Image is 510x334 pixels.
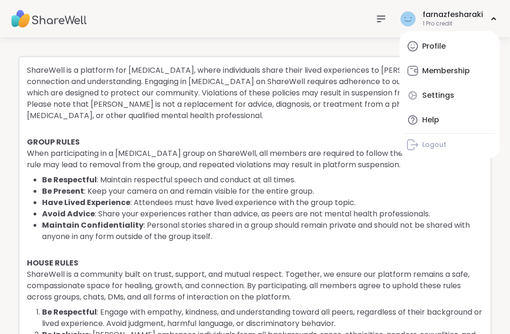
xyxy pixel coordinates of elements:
[423,20,483,28] div: 1 Pro credit
[403,84,496,107] a: Settings
[42,197,483,208] li: : Attendees must have lived experience with the group topic.
[27,65,483,121] p: ShareWell is a platform for [MEDICAL_DATA], where individuals share their lived experiences to [P...
[422,66,470,76] div: Membership
[42,208,483,220] li: : Share your experiences rather than advice, as peers are not mental health professionals.
[42,220,144,231] b: Maintain Confidentiality
[27,148,483,171] p: When participating in a [MEDICAL_DATA] group on ShareWell, all members are required to follow the...
[27,137,483,148] h4: GROUP RULES
[422,115,439,125] div: Help
[42,220,483,242] li: : Personal stories shared in a group should remain private and should not be shared with anyone i...
[403,136,496,154] a: Logout
[42,307,97,317] b: Be Respectful
[42,197,130,208] b: Have Lived Experience
[11,2,87,35] img: ShareWell Nav Logo
[42,208,95,219] b: Avoid Advice
[423,9,483,20] div: farnazfesharaki
[403,35,496,58] a: Profile
[42,186,84,197] b: Be Present
[422,90,454,101] div: Settings
[27,257,483,269] h4: HOUSE RULES
[422,41,446,51] div: Profile
[400,11,416,26] img: farnazfesharaki
[422,140,446,150] div: Logout
[42,174,97,185] b: Be Respectful
[403,109,496,131] a: Help
[42,174,483,186] li: : Maintain respectful speech and conduct at all times.
[42,186,483,197] li: : Keep your camera on and remain visible for the entire group.
[403,60,496,82] a: Membership
[27,269,483,303] p: ShareWell is a community built on trust, support, and mutual respect. Together, we ensure our pla...
[42,307,483,329] li: : Engage with empathy, kindness, and understanding toward all peers, regardless of their backgrou...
